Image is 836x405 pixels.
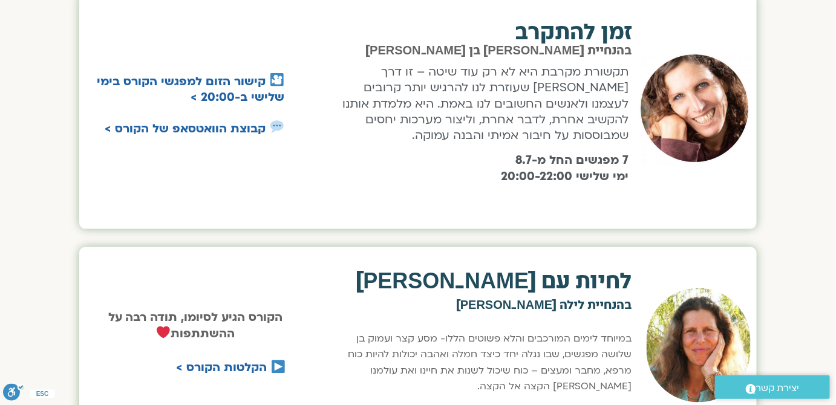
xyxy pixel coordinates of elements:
img: שאנייה [637,51,753,166]
img: 🎦 [270,73,284,86]
strong: הקורס הגיע לסיומו, תודה רבה על ההשתתפות [108,310,283,342]
a: יצירת קשר [715,375,830,399]
span: יצירת קשר [756,380,800,397]
img: ❤ [157,326,170,339]
a: קבוצת הוואטסאפ של הקורס > [105,121,266,137]
h2: בהנחיית לילה [PERSON_NAME] [328,300,632,312]
img: ▶️ [272,360,285,374]
h2: זמן להתקרב [327,22,633,44]
a: קישור הזום למפגשי הקורס בימי שלישי ב-20:00 > [97,74,284,105]
img: לילה קמחי [647,288,751,403]
b: 7 מפגשים החל מ-8.7 ימי שלישי 20:00-22:00 [501,152,629,184]
img: 💬 [270,120,284,134]
a: הקלטות הקורס > [176,360,267,376]
p: במיוחד לימים המורכבים והלא פשוטים הללו- מסע קצר ועמוק בן שלושה מפגשים, שבו נגלה יחד כיצד חמלה ואה... [328,331,632,395]
h2: לחיות עם [PERSON_NAME] [328,271,632,293]
p: תקשורת מקרבת היא לא רק עוד שיטה – זו דרך [PERSON_NAME] שעוזרת לנו להרגיש יותר קרובים לעצמנו ולאנש... [331,64,629,144]
span: בהנחיית [PERSON_NAME] בן [PERSON_NAME] [365,45,632,57]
